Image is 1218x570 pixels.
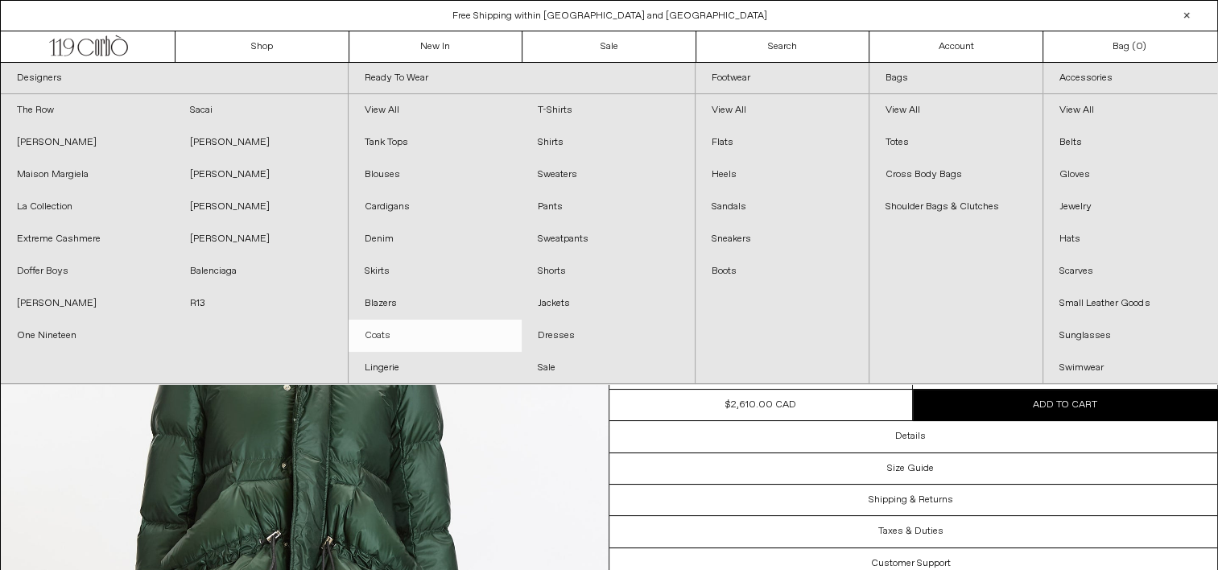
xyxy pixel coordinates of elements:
[696,63,869,94] a: Footwear
[913,390,1217,420] button: Add to cart
[522,223,695,255] a: Sweatpants
[1,320,174,352] a: One Nineteen
[522,287,695,320] a: Jackets
[1,191,174,223] a: La Collection
[696,255,869,287] a: Boots
[696,126,869,159] a: Flats
[869,494,953,506] h3: Shipping & Returns
[869,126,1043,159] a: Totes
[174,94,347,126] a: Sacai
[1043,63,1217,94] a: Accessories
[175,31,349,62] a: Shop
[174,191,347,223] a: [PERSON_NAME]
[869,159,1043,191] a: Cross Body Bags
[349,320,522,352] a: Coats
[349,223,522,255] a: Denim
[869,63,1043,94] a: Bags
[174,255,347,287] a: Balenciaga
[895,431,926,442] h3: Details
[696,223,869,255] a: Sneakers
[869,94,1043,126] a: View All
[1,94,174,126] a: The Row
[1043,223,1217,255] a: Hats
[1043,159,1217,191] a: Gloves
[349,191,522,223] a: Cardigans
[1043,287,1217,320] a: Small Leather Goods
[869,191,1043,223] a: Shoulder Bags & Clutches
[349,126,522,159] a: Tank Tops
[349,31,523,62] a: New In
[522,126,695,159] a: Shirts
[878,526,943,537] h3: Taxes & Duties
[349,63,696,94] a: Ready To Wear
[522,255,695,287] a: Shorts
[696,159,869,191] a: Heels
[871,558,951,569] h3: Customer Support
[1136,40,1142,53] span: 0
[1043,191,1217,223] a: Jewelry
[696,31,870,62] a: Search
[1043,320,1217,352] a: Sunglasses
[349,255,522,287] a: Skirts
[174,159,347,191] a: [PERSON_NAME]
[349,159,522,191] a: Blouses
[1,223,174,255] a: Extreme Cashmere
[522,320,695,352] a: Dresses
[1,287,174,320] a: [PERSON_NAME]
[349,94,522,126] a: View All
[452,10,767,23] a: Free Shipping within [GEOGRAPHIC_DATA] and [GEOGRAPHIC_DATA]
[522,94,695,126] a: T-Shirts
[1043,126,1217,159] a: Belts
[522,191,695,223] a: Pants
[1043,255,1217,287] a: Scarves
[1,126,174,159] a: [PERSON_NAME]
[1,63,348,94] a: Designers
[349,352,522,384] a: Lingerie
[522,352,695,384] a: Sale
[696,94,869,126] a: View All
[174,223,347,255] a: [PERSON_NAME]
[349,287,522,320] a: Blazers
[696,191,869,223] a: Sandals
[887,463,934,474] h3: Size Guide
[1033,399,1097,411] span: Add to cart
[522,31,696,62] a: Sale
[1136,39,1146,54] span: )
[1043,94,1217,126] a: View All
[174,126,347,159] a: [PERSON_NAME]
[174,287,347,320] a: R13
[1,159,174,191] a: Maison Margiela
[1,255,174,287] a: Doffer Boys
[522,159,695,191] a: Sweaters
[1043,31,1217,62] a: Bag ()
[1043,352,1217,384] a: Swimwear
[725,398,796,412] div: $2,610.00 CAD
[869,31,1043,62] a: Account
